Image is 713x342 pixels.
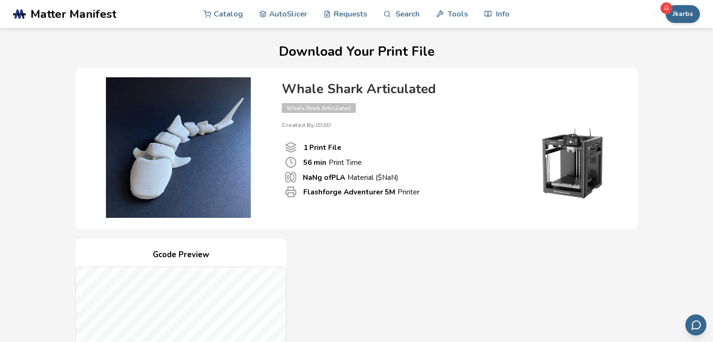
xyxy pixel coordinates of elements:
img: Product [85,77,272,218]
b: Flashforge Adventurer 5M [303,187,395,197]
h1: Download Your Print File [14,45,698,59]
button: Send feedback via email [685,314,706,335]
b: NaN g of PLA [303,172,345,182]
h4: Gcode Preview [75,248,286,262]
span: Number Of Print files [285,141,297,153]
span: Whale Shark Articulated [282,103,356,113]
p: Material ($ NaN ) [303,172,398,182]
span: Material Used [285,171,296,183]
button: Jkarbs [666,5,700,23]
img: Printer [525,128,619,199]
b: 1 Print File [303,142,341,152]
span: Matter Manifest [30,7,116,21]
p: Printer [303,187,420,197]
span: Print Time [285,156,297,168]
h4: Whale Shark Articulated [282,82,619,97]
span: Printer [285,186,297,198]
p: Print Time [303,157,362,167]
b: 56 min [303,157,326,167]
p: Created By: JD3D [282,122,619,128]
